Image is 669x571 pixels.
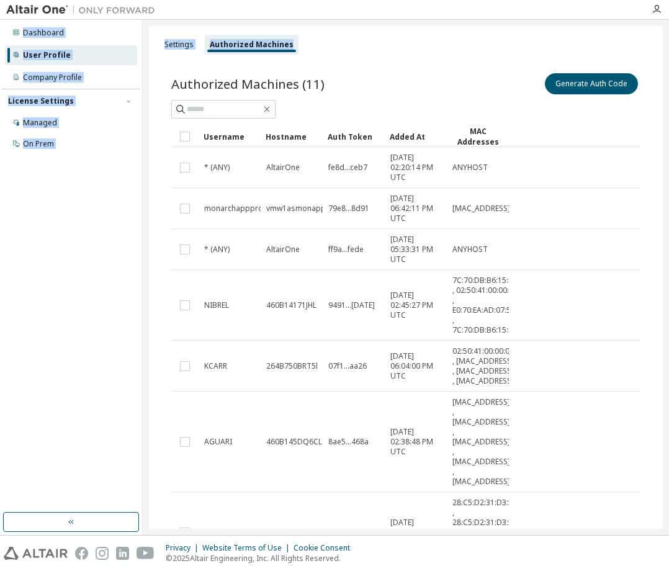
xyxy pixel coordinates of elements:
span: 28:C5:D2:31:D3:50 , 28:C5:D2:31:D3:54 , 02:50:41:00:00:01 , 64:4E:D7:51:E0:ED [452,498,517,567]
span: 7C:70:DB:B6:15:E2 , 02:50:41:00:00:01 , E0:70:EA:AD:07:53 , 7C:70:DB:B6:15:DE [452,276,518,335]
div: On Prem [23,139,54,149]
div: MAC Addresses [452,126,504,147]
img: youtube.svg [137,547,155,560]
span: AGUARI [204,437,232,447]
span: ff9a...fede [328,245,364,254]
span: 79e8...8d91 [328,204,369,214]
div: Company Profile [23,73,82,83]
span: Authorized Machines (11) [171,75,325,92]
div: User Profile [23,50,71,60]
span: * (ANY) [204,163,230,173]
img: linkedin.svg [116,547,129,560]
span: [DATE] 02:05:55 PM UTC [390,518,441,547]
div: Added At [390,127,442,146]
img: facebook.svg [75,547,88,560]
div: License Settings [8,96,74,106]
img: altair_logo.svg [4,547,68,560]
div: Website Terms of Use [202,543,294,553]
span: 461B34807DPL [266,528,320,537]
span: 264B750BRT5l [266,361,318,371]
span: fe8d...ceb7 [328,163,367,173]
span: [MAC_ADDRESS] , [MAC_ADDRESS] , [MAC_ADDRESS] , [MAC_ADDRESS] , [MAC_ADDRESS] [452,397,510,487]
img: instagram.svg [96,547,109,560]
span: [DATE] 02:38:48 PM UTC [390,427,441,457]
span: Butlerk [204,528,229,537]
span: [DATE] 02:20:14 PM UTC [390,153,441,182]
span: ANYHOST [452,245,488,254]
span: ANYHOST [452,163,488,173]
div: Privacy [166,543,202,553]
span: 460B14171JHL [266,300,317,310]
span: 07f1...aa26 [328,361,367,371]
span: 8ae5...468a [328,437,369,447]
div: Settings [164,40,194,50]
span: 02:50:41:00:00:01 , [MAC_ADDRESS] , [MAC_ADDRESS] , [MAC_ADDRESS] [452,346,514,386]
span: monarchappprodsvc [204,204,280,214]
span: [DATE] 05:33:31 PM UTC [390,235,441,264]
span: KCARR [204,361,227,371]
span: 9491...[DATE] [328,300,375,310]
span: * (ANY) [204,245,230,254]
span: [DATE] 06:42:11 PM UTC [390,194,441,223]
span: [DATE] 02:45:27 PM UTC [390,290,441,320]
p: © 2025 Altair Engineering, Inc. All Rights Reserved. [166,553,357,564]
div: Authorized Machines [210,40,294,50]
span: c7ef...3c67 [328,528,366,537]
span: [MAC_ADDRESS] [452,204,510,214]
div: Dashboard [23,28,64,38]
span: AltairOne [266,163,300,173]
div: Cookie Consent [294,543,357,553]
div: Managed [23,118,57,128]
span: 460B145DQ6CL [266,437,322,447]
div: Hostname [266,127,318,146]
span: [DATE] 06:04:00 PM UTC [390,351,441,381]
img: Altair One [6,4,161,16]
span: AltairOne [266,245,300,254]
div: Username [204,127,256,146]
span: NIBREL [204,300,229,310]
div: Auth Token [328,127,380,146]
button: Generate Auth Code [545,73,638,94]
span: vmw1asmonapp01 [266,204,334,214]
